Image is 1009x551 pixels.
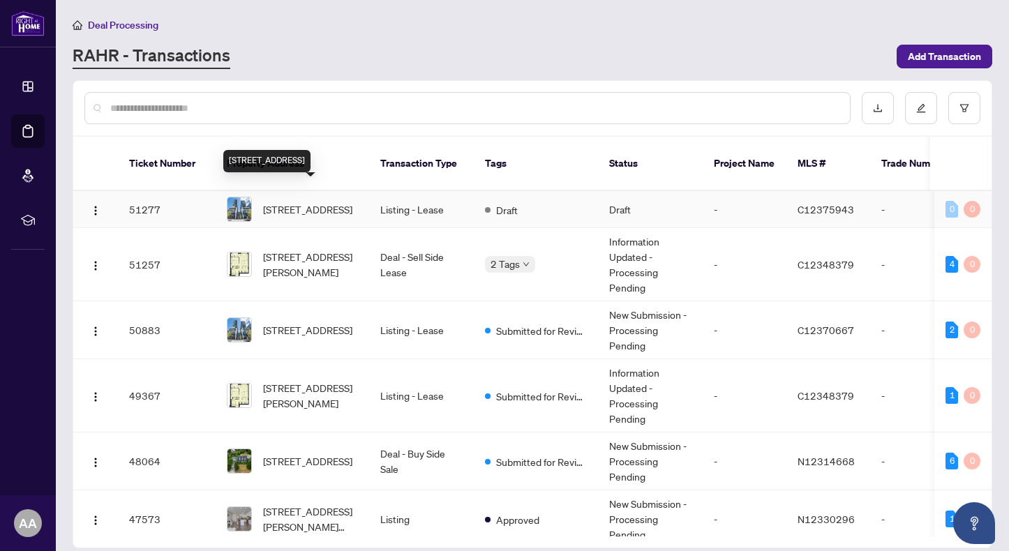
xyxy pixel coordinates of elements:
span: Submitted for Review [496,454,587,469]
td: Deal - Sell Side Lease [369,228,474,301]
div: 1 [946,387,958,404]
span: C12348379 [798,389,854,402]
div: 6 [946,453,958,469]
span: [STREET_ADDRESS][PERSON_NAME] [263,380,358,411]
td: Draft [598,191,703,228]
img: thumbnail-img [227,384,251,407]
td: 51277 [118,191,216,228]
td: 50883 [118,301,216,359]
td: - [703,301,786,359]
td: - [870,301,968,359]
span: download [873,103,883,113]
td: 49367 [118,359,216,432]
button: download [862,92,894,124]
th: Project Name [703,137,786,191]
img: logo [11,10,45,36]
th: Status [598,137,703,191]
td: - [870,432,968,490]
span: [STREET_ADDRESS][PERSON_NAME] [263,249,358,280]
td: - [870,228,968,301]
div: 0 [964,387,980,404]
td: Information Updated - Processing Pending [598,228,703,301]
button: Logo [84,198,107,220]
td: New Submission - Processing Pending [598,432,703,490]
img: thumbnail-img [227,449,251,473]
img: thumbnail-img [227,318,251,342]
span: 2 Tags [491,256,520,272]
button: Logo [84,508,107,530]
img: thumbnail-img [227,252,251,276]
th: Tags [474,137,598,191]
span: Submitted for Review [496,323,587,338]
img: Logo [90,205,101,216]
a: RAHR - Transactions [73,44,230,69]
span: Deal Processing [88,19,158,31]
div: 2 [946,322,958,338]
td: - [703,228,786,301]
td: - [703,191,786,228]
td: - [703,490,786,548]
span: [STREET_ADDRESS] [263,322,352,338]
td: - [870,490,968,548]
img: Logo [90,515,101,526]
span: Approved [496,512,539,527]
img: thumbnail-img [227,507,251,531]
span: Submitted for Review [496,388,587,404]
span: down [523,261,530,268]
td: Listing - Lease [369,359,474,432]
div: [STREET_ADDRESS] [223,150,311,172]
div: 4 [946,256,958,273]
div: 0 [946,201,958,218]
span: home [73,20,82,30]
th: Trade Number [870,137,968,191]
span: edit [916,103,926,113]
button: edit [905,92,937,124]
td: New Submission - Processing Pending [598,490,703,548]
th: MLS # [786,137,870,191]
img: Logo [90,391,101,402]
span: N12330296 [798,513,855,525]
div: 0 [964,322,980,338]
td: Listing [369,490,474,548]
td: - [870,191,968,228]
th: Property Address [216,137,369,191]
div: 0 [964,453,980,469]
span: filter [959,103,969,113]
span: Add Transaction [908,45,981,68]
td: Information Updated - Processing Pending [598,359,703,432]
button: Logo [84,450,107,472]
button: Add Transaction [897,45,992,68]
span: [STREET_ADDRESS] [263,202,352,217]
th: Transaction Type [369,137,474,191]
span: [STREET_ADDRESS][PERSON_NAME][PERSON_NAME] [263,504,358,534]
td: 51257 [118,228,216,301]
th: Ticket Number [118,137,216,191]
img: thumbnail-img [227,197,251,221]
div: 1 [946,511,958,527]
img: Logo [90,326,101,337]
td: Deal - Buy Side Sale [369,432,474,490]
td: Listing - Lease [369,301,474,359]
td: 48064 [118,432,216,490]
td: New Submission - Processing Pending [598,301,703,359]
td: - [870,359,968,432]
button: filter [948,92,980,124]
div: 0 [964,256,980,273]
span: N12314668 [798,455,855,467]
button: Logo [84,253,107,275]
span: C12370667 [798,324,854,336]
div: 0 [964,201,980,218]
td: Listing - Lease [369,191,474,228]
button: Open asap [953,502,995,544]
button: Logo [84,319,107,341]
span: C12375943 [798,203,854,216]
span: C12348379 [798,258,854,271]
button: Logo [84,384,107,407]
img: Logo [90,457,101,468]
span: Draft [496,202,518,218]
td: - [703,359,786,432]
td: 47573 [118,490,216,548]
img: Logo [90,260,101,271]
td: - [703,432,786,490]
span: AA [19,513,37,533]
